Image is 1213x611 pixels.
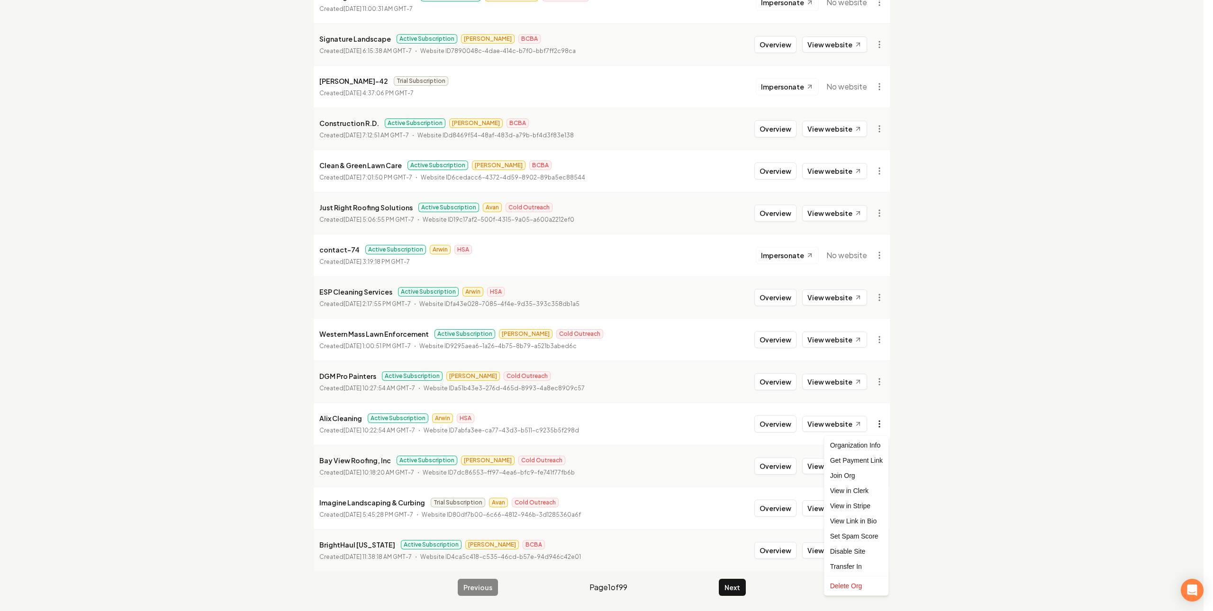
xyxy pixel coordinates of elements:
[826,559,887,574] div: Transfer In
[826,468,887,483] div: Join Org
[826,544,887,559] div: Disable Site
[826,578,887,593] div: Delete Org
[826,529,887,544] div: Set Spam Score
[826,498,887,513] a: View in Stripe
[826,438,887,453] div: Organization Info
[826,483,887,498] a: View in Clerk
[826,453,887,468] div: Get Payment Link
[826,513,887,529] a: View Link in Bio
